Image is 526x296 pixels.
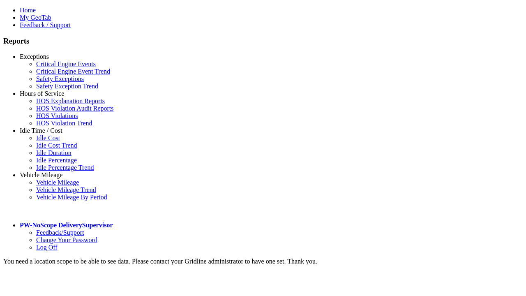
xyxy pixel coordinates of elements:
[3,37,523,46] h3: Reports
[36,75,84,82] a: Safety Exceptions
[36,83,98,90] a: Safety Exception Trend
[36,60,96,67] a: Critical Engine Events
[20,171,62,178] a: Vehicle Mileage
[36,112,78,119] a: HOS Violations
[20,53,49,60] a: Exceptions
[36,105,114,112] a: HOS Violation Audit Reports
[36,164,94,171] a: Idle Percentage Trend
[36,120,92,127] a: HOS Violation Trend
[36,229,84,236] a: Feedback/Support
[20,7,36,14] a: Home
[36,142,77,149] a: Idle Cost Trend
[36,68,110,75] a: Critical Engine Event Trend
[36,244,58,251] a: Log Off
[20,90,64,97] a: Hours of Service
[3,258,523,265] div: You need a location scope to be able to see data. Please contact your Gridline administrator to h...
[20,14,51,21] a: My GeoTab
[36,186,96,193] a: Vehicle Mileage Trend
[36,134,60,141] a: Idle Cost
[20,127,62,134] a: Idle Time / Cost
[20,222,113,229] a: PW-NoScope DeliverySupervisor
[36,194,107,201] a: Vehicle Mileage By Period
[20,21,71,28] a: Feedback / Support
[36,179,79,186] a: Vehicle Mileage
[36,97,105,104] a: HOS Explanation Reports
[36,236,97,243] a: Change Your Password
[36,157,77,164] a: Idle Percentage
[36,149,72,156] a: Idle Duration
